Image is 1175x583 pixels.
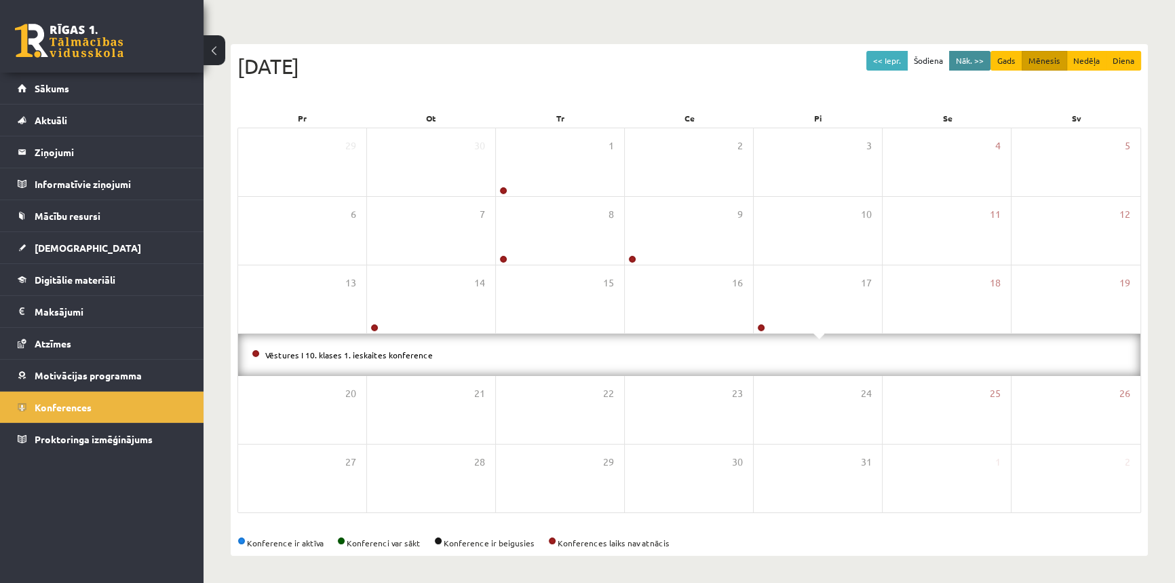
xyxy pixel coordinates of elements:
[732,386,743,401] span: 23
[732,276,743,290] span: 16
[474,138,485,153] span: 30
[990,51,1022,71] button: Gads
[35,369,142,381] span: Motivācijas programma
[1066,51,1106,71] button: Nedēļa
[737,207,743,222] span: 9
[15,24,123,58] a: Rīgas 1. Tālmācības vidusskola
[35,433,153,445] span: Proktoringa izmēģinājums
[35,337,71,350] span: Atzīmes
[861,386,872,401] span: 24
[1125,455,1130,470] span: 2
[990,207,1001,222] span: 11
[737,138,743,153] span: 2
[35,114,67,126] span: Aktuāli
[265,350,433,360] a: Vēstures I 10. klases 1. ieskaites konference
[35,168,187,200] legend: Informatīvie ziņojumi
[1119,207,1130,222] span: 12
[18,136,187,168] a: Ziņojumi
[18,424,187,455] a: Proktoringa izmēģinājums
[366,109,495,128] div: Ot
[609,207,614,222] span: 8
[35,401,92,413] span: Konferences
[237,51,1141,81] div: [DATE]
[609,138,614,153] span: 1
[474,276,485,290] span: 14
[345,276,356,290] span: 13
[18,200,187,231] a: Mācību resursi
[18,73,187,104] a: Sākums
[1125,138,1130,153] span: 5
[1022,51,1067,71] button: Mēnesis
[907,51,950,71] button: Šodiena
[883,109,1012,128] div: Se
[861,455,872,470] span: 31
[732,455,743,470] span: 30
[237,109,366,128] div: Pr
[351,207,356,222] span: 6
[345,138,356,153] span: 29
[18,360,187,391] a: Motivācijas programma
[949,51,990,71] button: Nāk. >>
[35,274,115,286] span: Digitālie materiāli
[35,296,187,327] legend: Maksājumi
[18,296,187,327] a: Maksājumi
[480,207,485,222] span: 7
[1119,386,1130,401] span: 26
[1119,276,1130,290] span: 19
[18,232,187,263] a: [DEMOGRAPHIC_DATA]
[866,51,908,71] button: << Iepr.
[995,455,1001,470] span: 1
[18,264,187,295] a: Digitālie materiāli
[35,210,100,222] span: Mācību resursi
[754,109,883,128] div: Pi
[18,392,187,423] a: Konferences
[345,455,356,470] span: 27
[1012,109,1141,128] div: Sv
[603,386,614,401] span: 22
[861,207,872,222] span: 10
[35,136,187,168] legend: Ziņojumi
[35,82,69,94] span: Sākums
[18,168,187,200] a: Informatīvie ziņojumi
[474,455,485,470] span: 28
[625,109,754,128] div: Ce
[990,276,1001,290] span: 18
[861,276,872,290] span: 17
[1106,51,1141,71] button: Diena
[496,109,625,128] div: Tr
[345,386,356,401] span: 20
[603,276,614,290] span: 15
[18,328,187,359] a: Atzīmes
[35,242,141,254] span: [DEMOGRAPHIC_DATA]
[18,105,187,136] a: Aktuāli
[866,138,872,153] span: 3
[237,537,1141,549] div: Konference ir aktīva Konferenci var sākt Konference ir beigusies Konferences laiks nav atnācis
[474,386,485,401] span: 21
[995,138,1001,153] span: 4
[603,455,614,470] span: 29
[990,386,1001,401] span: 25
